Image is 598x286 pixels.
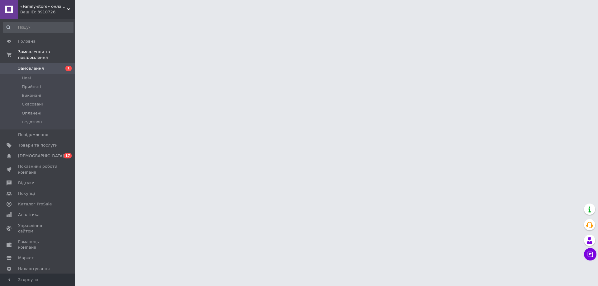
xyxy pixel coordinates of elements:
[18,239,58,250] span: Гаманець компанії
[584,248,596,260] button: Чат з покупцем
[22,110,41,116] span: Оплачені
[65,66,72,71] span: 1
[18,39,36,44] span: Головна
[18,255,34,261] span: Маркет
[18,223,58,234] span: Управління сайтом
[20,4,67,9] span: «Family-store» онлайн магазин
[3,22,74,33] input: Пошук
[22,93,41,98] span: Виконані
[20,9,75,15] div: Ваш ID: 3910726
[18,153,64,159] span: [DEMOGRAPHIC_DATA]
[18,66,44,71] span: Замовлення
[18,266,50,272] span: Налаштування
[22,84,41,90] span: Прийняті
[18,201,52,207] span: Каталог ProSale
[22,101,43,107] span: Скасовані
[18,180,34,186] span: Відгуки
[18,191,35,196] span: Покупці
[18,143,58,148] span: Товари та послуги
[18,212,40,218] span: Аналітика
[18,164,58,175] span: Показники роботи компанії
[22,119,42,125] span: недозвон
[64,153,72,158] span: 17
[18,49,75,60] span: Замовлення та повідомлення
[22,75,31,81] span: Нові
[18,132,48,138] span: Повідомлення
